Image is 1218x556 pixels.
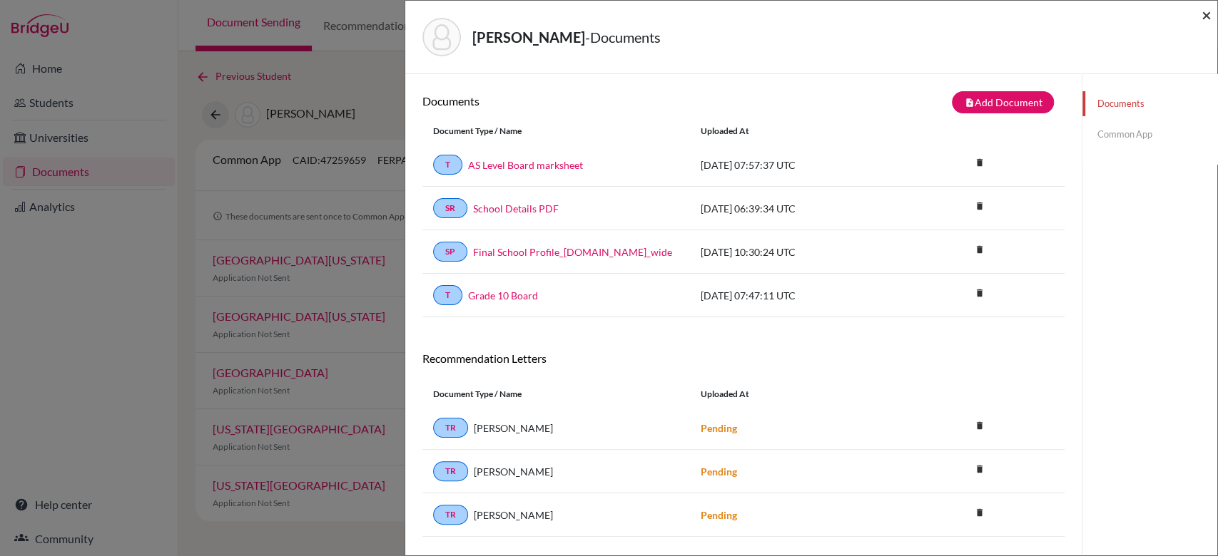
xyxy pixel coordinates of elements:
[422,388,690,401] div: Document Type / Name
[968,197,990,217] a: delete
[690,201,904,216] div: [DATE] 06:39:34 UTC
[968,154,990,173] a: delete
[433,155,462,175] a: T
[690,388,904,401] div: Uploaded at
[968,195,990,217] i: delete
[422,351,1065,365] h6: Recommendation Letters
[690,288,904,303] div: [DATE] 07:47:11 UTC
[433,242,467,262] a: SP
[701,465,737,478] strong: Pending
[1202,4,1212,25] span: ×
[968,415,990,436] i: delete
[473,201,559,216] a: School Details PDF
[468,288,538,303] a: Grade 10 Board
[472,29,585,46] strong: [PERSON_NAME]
[422,125,690,138] div: Document Type / Name
[468,158,583,173] a: AS Level Board marksheet
[964,98,974,108] i: note_add
[968,284,990,304] a: delete
[1082,122,1217,147] a: Common App
[701,509,737,521] strong: Pending
[474,464,553,479] span: [PERSON_NAME]
[1082,91,1217,116] a: Documents
[690,125,904,138] div: Uploaded at
[1202,6,1212,24] button: Close
[433,418,468,438] a: TR
[422,94,744,108] h6: Documents
[473,244,672,259] a: Final School Profile_[DOMAIN_NAME]_wide
[433,285,462,305] a: T
[968,241,990,260] a: delete
[585,29,661,46] span: - Documents
[474,508,553,522] span: [PERSON_NAME]
[968,504,990,523] a: delete
[968,417,990,436] a: delete
[968,458,990,480] i: delete
[968,239,990,260] i: delete
[968,282,990,304] i: delete
[701,422,737,434] strong: Pending
[968,502,990,523] i: delete
[952,91,1054,113] button: note_addAdd Document
[474,421,553,436] span: [PERSON_NAME]
[433,461,468,481] a: TR
[968,460,990,480] a: delete
[690,158,904,173] div: [DATE] 07:57:37 UTC
[690,244,904,259] div: [DATE] 10:30:24 UTC
[433,505,468,525] a: TR
[433,198,467,218] a: SR
[968,152,990,173] i: delete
